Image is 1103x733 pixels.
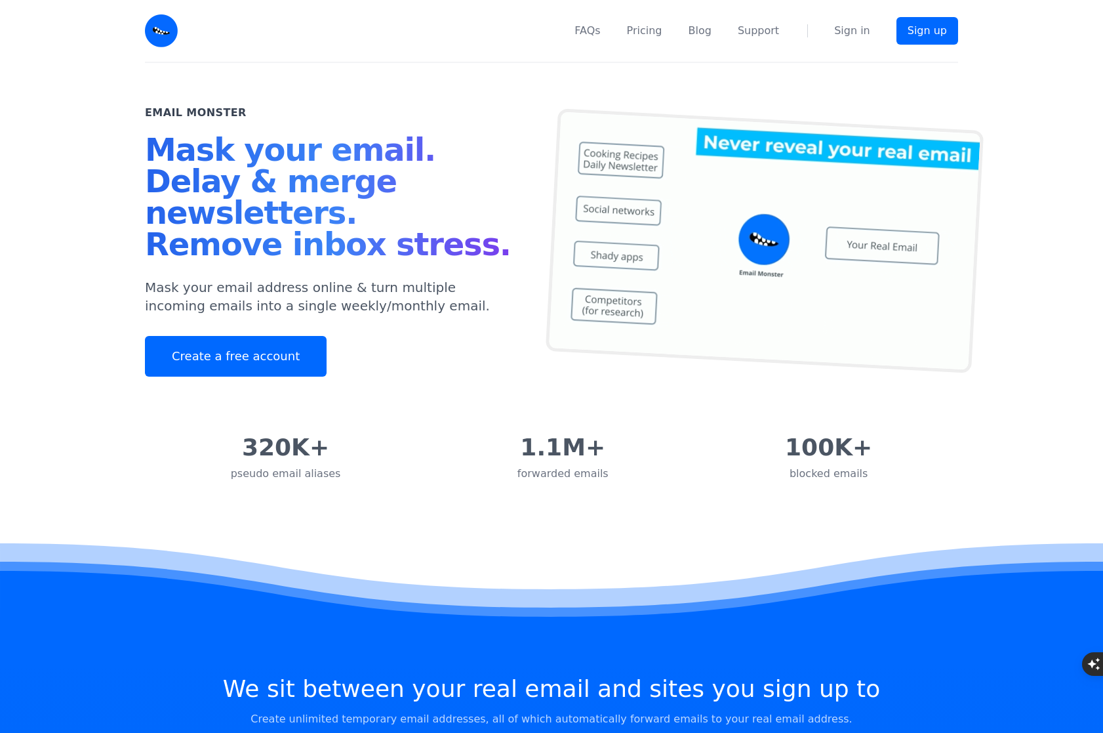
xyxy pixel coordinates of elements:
[145,134,520,265] h1: Mask your email. Delay & merge newsletters. Remove inbox stress.
[231,466,341,482] div: pseudo email aliases
[231,434,341,461] div: 320K+
[223,677,880,701] h2: We sit between your real email and sites you sign up to
[574,23,600,39] a: FAQs
[627,23,662,39] a: Pricing
[517,466,609,482] div: forwarded emails
[145,278,520,315] p: Mask your email address online & turn multiple incoming emails into a single weekly/monthly email.
[896,17,958,45] a: Sign up
[517,434,609,461] div: 1.1M+
[251,711,852,727] p: Create unlimited temporary email addresses, all of which automatically forward emails to your rea...
[785,434,872,461] div: 100K+
[738,23,779,39] a: Support
[785,466,872,482] div: blocked emails
[834,23,870,39] a: Sign in
[689,23,712,39] a: Blog
[145,105,247,121] h2: Email Monster
[546,108,984,373] img: temp mail, free temporary mail, Temporary Email
[145,336,327,377] a: Create a free account
[145,14,178,47] img: Email Monster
